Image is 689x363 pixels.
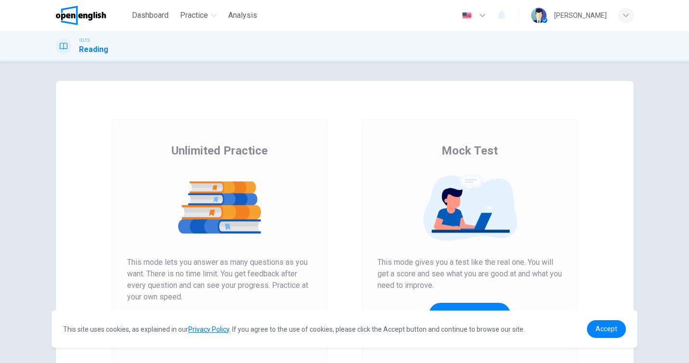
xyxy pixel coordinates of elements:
[63,325,525,333] span: This site uses cookies, as explained in our . If you agree to the use of cookies, please click th...
[52,311,637,348] div: cookieconsent
[56,6,129,25] a: OpenEnglish logo
[132,10,169,21] span: Dashboard
[180,10,208,21] span: Practice
[128,7,172,24] button: Dashboard
[587,320,626,338] a: dismiss cookie message
[188,325,229,333] a: Privacy Policy
[171,143,268,158] span: Unlimited Practice
[461,12,473,19] img: en
[429,303,510,326] button: Get Your Score
[228,10,257,21] span: Analysis
[79,37,90,44] span: IELTS
[531,8,546,23] img: Profile picture
[127,257,312,303] span: This mode lets you answer as many questions as you want. There is no time limit. You get feedback...
[176,7,221,24] button: Practice
[224,7,261,24] button: Analysis
[596,325,617,333] span: Accept
[56,6,106,25] img: OpenEnglish logo
[442,143,498,158] span: Mock Test
[554,10,607,21] div: [PERSON_NAME]
[377,257,562,291] span: This mode gives you a test like the real one. You will get a score and see what you are good at a...
[79,44,108,55] h1: Reading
